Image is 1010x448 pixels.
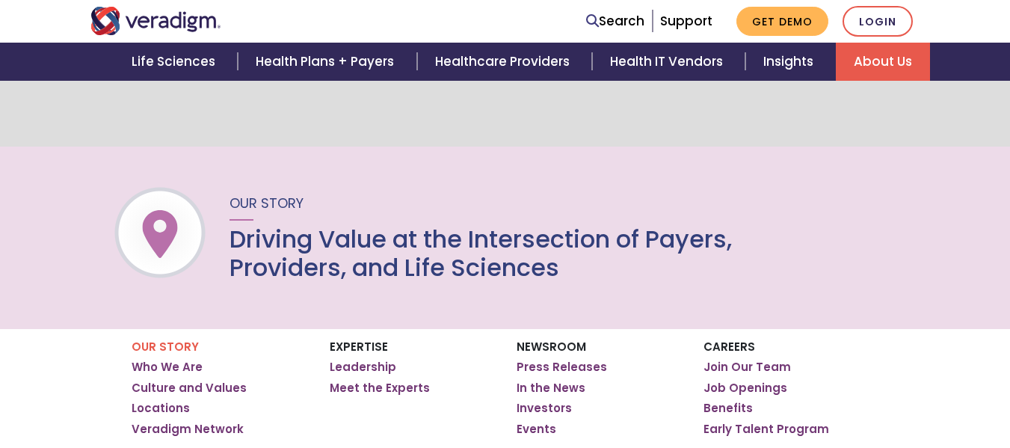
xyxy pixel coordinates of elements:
[230,225,735,283] h1: Driving Value at the Intersection of Payers, Providers, and Life Sciences
[230,194,304,212] span: Our Story
[745,43,836,81] a: Insights
[843,6,913,37] a: Login
[586,11,644,31] a: Search
[660,12,712,30] a: Support
[132,422,244,437] a: Veradigm Network
[114,43,238,81] a: Life Sciences
[736,7,828,36] a: Get Demo
[592,43,745,81] a: Health IT Vendors
[836,43,930,81] a: About Us
[330,381,430,396] a: Meet the Experts
[132,360,203,375] a: Who We Are
[517,381,585,396] a: In the News
[417,43,592,81] a: Healthcare Providers
[90,7,221,35] img: Veradigm logo
[238,43,416,81] a: Health Plans + Payers
[132,381,247,396] a: Culture and Values
[517,422,556,437] a: Events
[517,401,572,416] a: Investors
[703,360,791,375] a: Join Our Team
[517,360,607,375] a: Press Releases
[703,381,787,396] a: Job Openings
[703,401,753,416] a: Benefits
[330,360,396,375] a: Leadership
[132,401,190,416] a: Locations
[703,422,829,437] a: Early Talent Program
